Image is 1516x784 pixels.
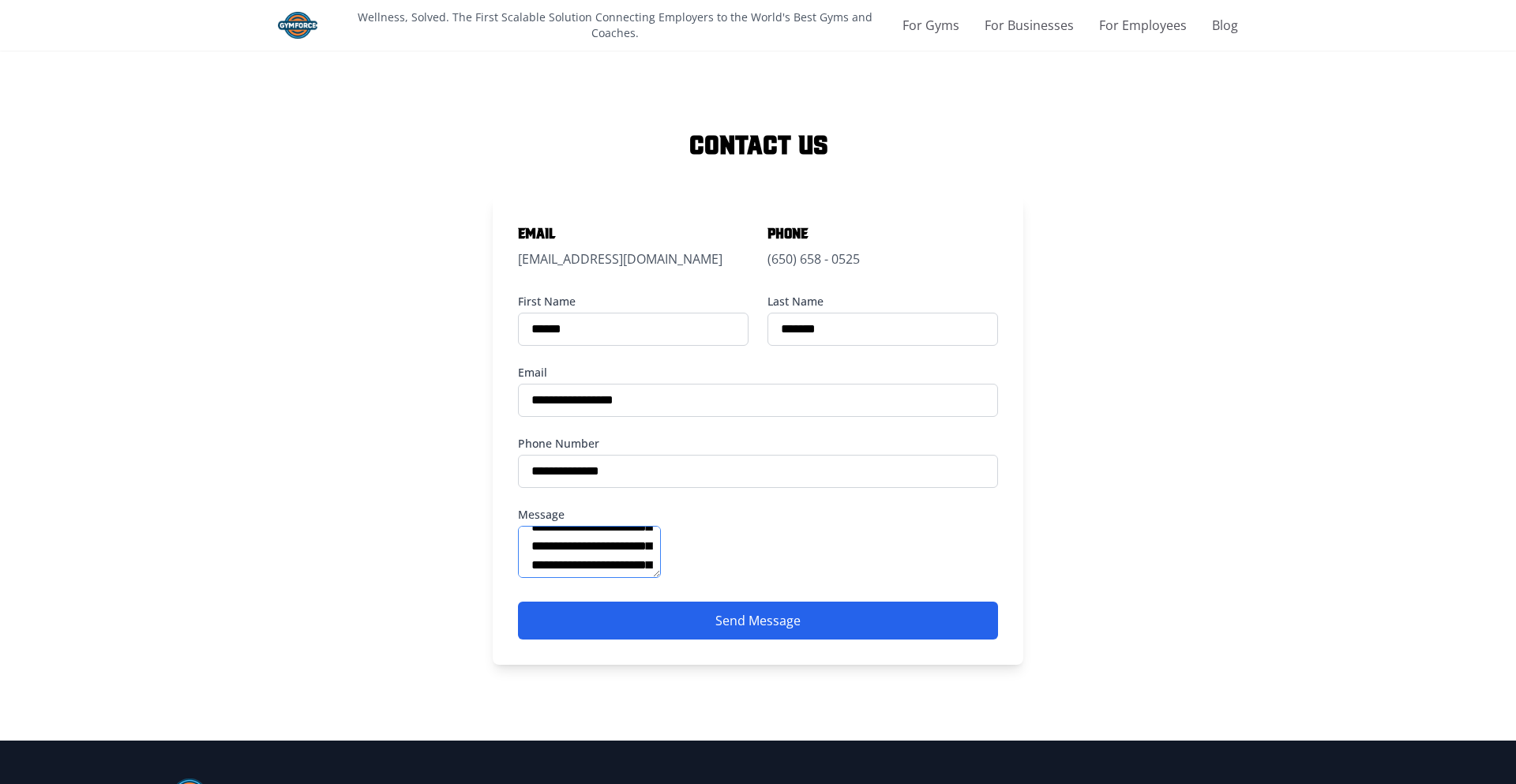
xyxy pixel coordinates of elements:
h3: Email [518,221,749,243]
p: (650) 658 - 0525 [767,249,998,268]
h3: Phone [767,221,998,243]
a: For Employees [1099,16,1187,35]
label: First Name [518,294,749,309]
label: Message [518,507,998,523]
label: Phone Number [518,436,998,452]
label: Last Name [767,294,998,309]
a: For Gyms [902,16,959,35]
p: Wellness, Solved. The First Scalable Solution Connecting Employers to the World's Best Gyms and C... [333,9,896,41]
p: [EMAIL_ADDRESS][DOMAIN_NAME] [518,249,749,268]
label: Email [518,365,998,381]
a: Blog [1212,16,1238,35]
a: For Businesses [985,16,1074,35]
button: Send Message [518,602,998,640]
h1: Contact Us [164,126,1352,158]
img: Gym Force Logo [278,12,317,39]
